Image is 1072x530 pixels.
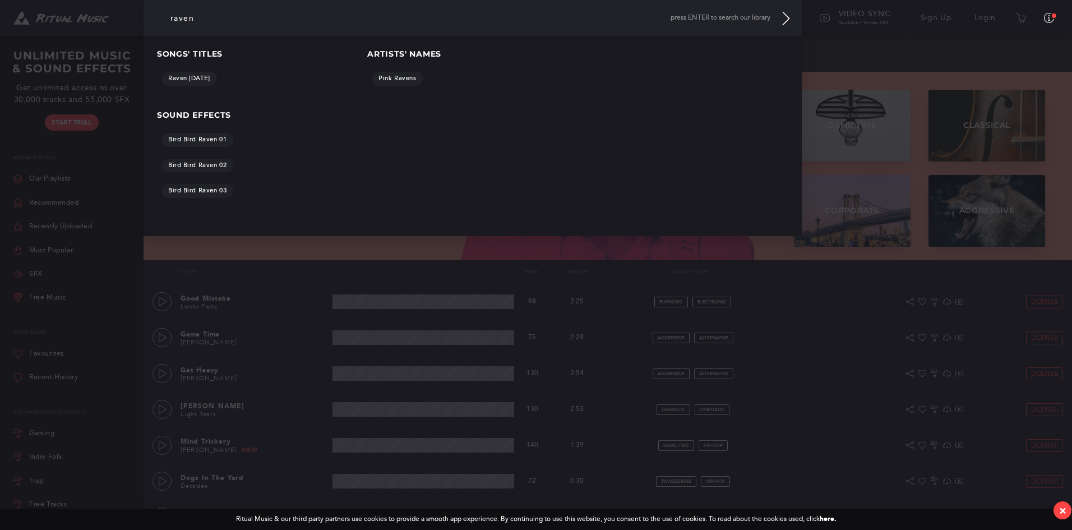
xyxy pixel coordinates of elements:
[13,323,135,342] p: Your Music
[699,335,728,340] span: alternative
[9,49,135,75] h3: UNLIMITED MUSIC & SOUND EFFECTS
[161,184,233,198] a: Bird Bird Raven 03
[555,368,599,379] p: 2:54
[193,269,196,274] span: ▾
[13,238,73,262] a: Most Popular
[13,215,92,238] a: Recently Uploaded
[13,191,79,214] a: Recommended
[598,269,780,274] p: Description
[519,334,546,342] p: 75
[519,298,546,306] p: 98
[794,175,911,247] a: Corporate
[13,167,71,191] a: Our Playlists
[181,436,328,446] p: Mind Trickery
[157,49,367,67] p: Songs' Titles
[181,303,218,310] a: Looks Fade
[181,446,237,454] a: [PERSON_NAME]
[909,2,963,34] a: Sign Up
[13,469,135,492] a: Trap
[700,407,724,412] span: cinematic
[963,2,1008,34] a: Login
[524,269,539,274] a: Bpm
[585,269,587,274] span: ▾
[179,269,196,274] a: Title
[13,493,135,517] a: Free Tracks
[181,482,208,490] a: Decades
[181,365,328,375] p: Get Heavy
[519,370,546,377] p: 130
[1031,406,1058,413] span: License
[236,515,837,523] div: Ritual Music & our third party partners use cookies to provide a smooth app experience. By contin...
[519,477,546,485] p: 72
[519,441,546,449] p: 140
[555,404,599,414] p: 2:53
[13,342,64,366] a: Favourites
[555,333,599,343] p: 2:29
[661,479,691,484] span: swaggering
[928,175,1045,247] a: Aggressive
[161,133,233,147] a: Bird Bird Raven 01
[181,329,328,339] p: Game Time
[1031,370,1058,377] span: License
[181,339,237,346] a: [PERSON_NAME]
[13,403,135,421] div: Recommended Playlists
[555,440,599,450] p: 1:39
[29,501,67,508] div: Free Tracks
[161,72,217,86] a: Raven [DATE]
[1031,334,1058,342] span: License
[13,262,43,286] a: SFX
[839,9,891,19] span: Video Sync
[839,20,889,25] span: YouTube / Vimeo URL
[13,445,135,469] a: Indie Folk
[794,90,911,162] a: Game Time
[928,90,1045,162] a: Classical
[699,371,728,376] span: alternative
[1031,298,1058,306] span: License
[29,430,55,437] div: Gaming
[820,515,837,523] a: here.
[13,286,66,310] a: Free Music
[704,443,723,448] span: hip-hop
[372,72,423,86] a: Pink Ravens
[536,269,538,274] span: ▾
[181,375,237,382] a: [PERSON_NAME]
[706,479,725,484] span: hip-hop
[367,49,577,67] p: Artists' Names
[663,443,689,448] span: game-time
[658,335,685,340] span: aggressive
[1059,504,1066,517] div: ×
[662,407,685,412] span: dramatic
[555,297,599,307] p: 2:25
[241,446,257,454] span: New
[13,422,135,445] a: Gaming
[13,149,135,167] p: Browse Music
[1031,478,1058,485] span: License
[29,454,62,460] div: Indie Folk
[29,478,43,485] div: Trap
[659,299,683,305] span: euphoric
[181,473,328,483] p: Dogs In The Yard
[181,401,328,411] p: [PERSON_NAME]
[45,114,98,131] a: Start Trial
[181,293,328,303] p: Good Mistake
[1031,442,1058,449] span: License
[181,411,216,418] a: Light Years
[9,82,135,105] p: Get unlimited access to over 30,000 tracks and 55,000 SFX
[658,371,685,376] span: aggressive
[519,405,546,413] p: 130
[157,110,367,128] p: Sound Effects
[555,476,599,486] p: 0:30
[565,269,588,274] a: Length
[13,11,109,25] img: Ritual Music
[671,14,770,22] span: press ENTER to search our library
[161,159,233,173] a: Bird Bird Raven 02
[13,366,78,389] a: Recent History
[697,299,726,305] span: electronic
